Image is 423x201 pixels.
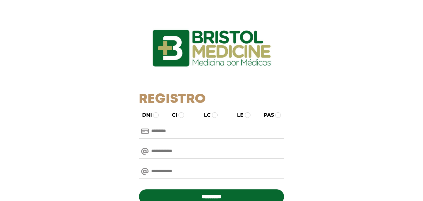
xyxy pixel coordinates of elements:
[198,111,211,119] label: LC
[127,8,296,89] img: logo_ingresarbristol.jpg
[137,111,152,119] label: DNI
[166,111,177,119] label: CI
[258,111,274,119] label: PAS
[231,111,244,119] label: LE
[139,92,284,107] h1: Registro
